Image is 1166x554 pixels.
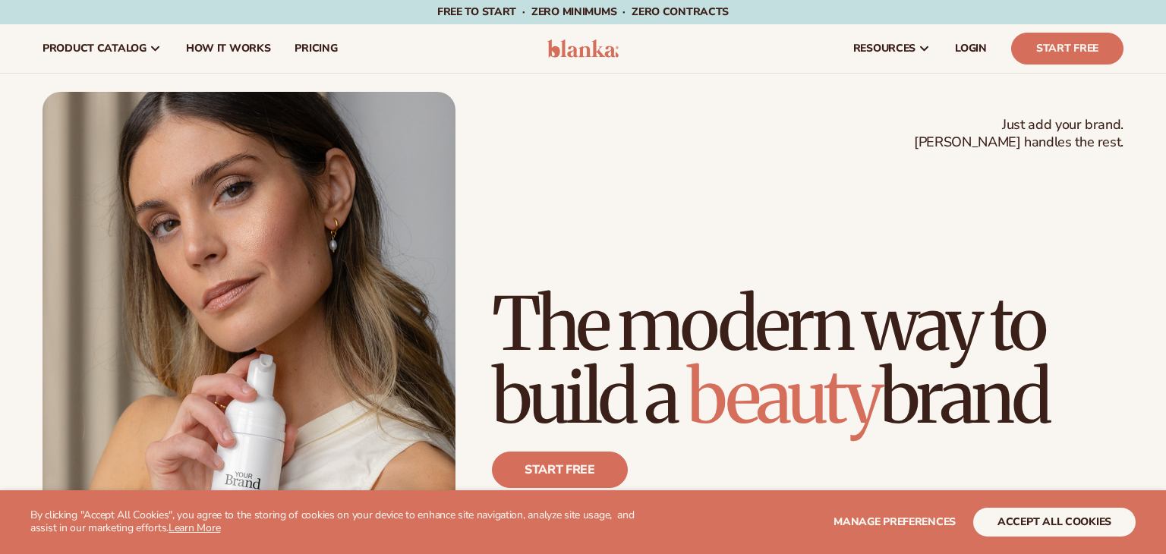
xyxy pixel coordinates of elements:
[30,509,640,535] p: By clicking "Accept All Cookies", you agree to the storing of cookies on your device to enhance s...
[282,24,349,73] a: pricing
[853,42,915,55] span: resources
[186,42,271,55] span: How It Works
[834,508,956,537] button: Manage preferences
[914,116,1123,152] span: Just add your brand. [PERSON_NAME] handles the rest.
[841,24,943,73] a: resources
[437,5,729,19] span: Free to start · ZERO minimums · ZERO contracts
[174,24,283,73] a: How It Works
[492,288,1123,433] h1: The modern way to build a brand
[955,42,987,55] span: LOGIN
[169,521,220,535] a: Learn More
[943,24,999,73] a: LOGIN
[30,24,174,73] a: product catalog
[295,42,337,55] span: pricing
[1011,33,1123,65] a: Start Free
[547,39,619,58] img: logo
[43,42,147,55] span: product catalog
[687,351,880,442] span: beauty
[492,452,628,488] a: Start free
[973,508,1136,537] button: accept all cookies
[834,515,956,529] span: Manage preferences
